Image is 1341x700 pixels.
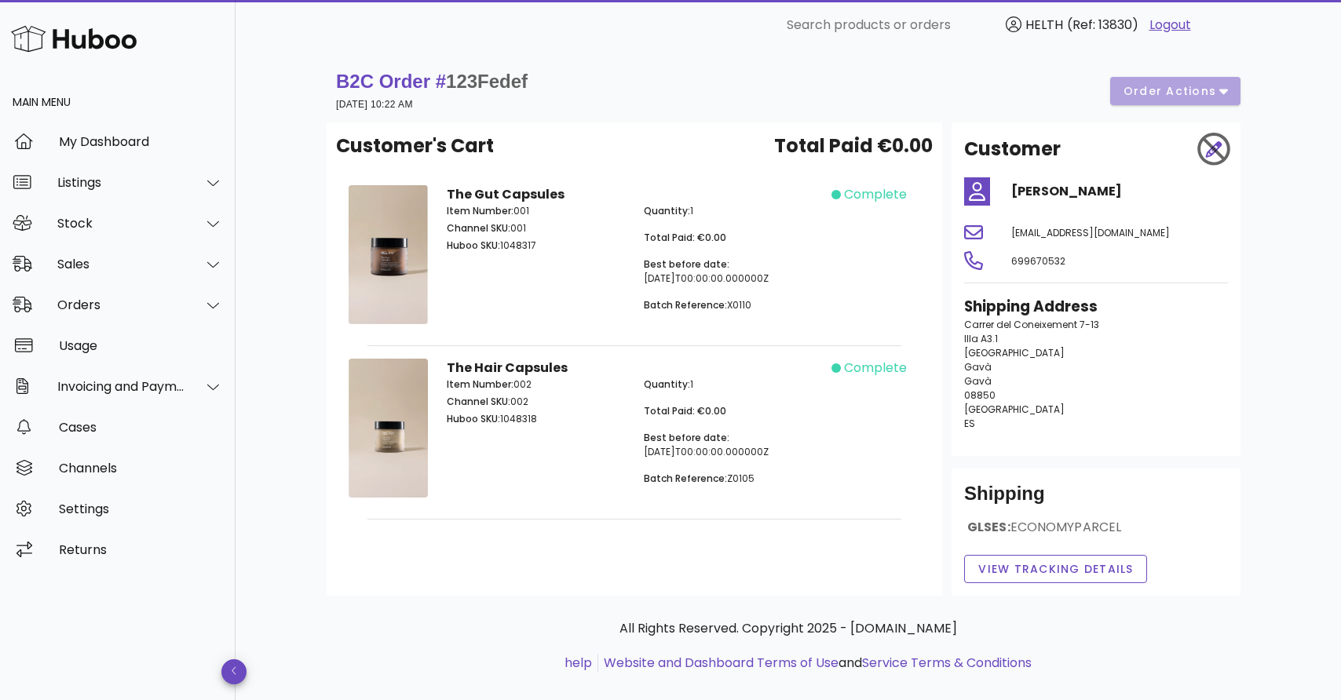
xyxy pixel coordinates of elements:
[964,481,1228,519] div: Shipping
[447,412,500,425] span: Huboo SKU:
[447,359,568,377] strong: The Hair Capsules
[964,374,992,388] span: Gavà
[644,377,690,391] span: Quantity:
[447,395,510,408] span: Channel SKU:
[604,654,839,672] a: Website and Dashboard Terms of Use
[447,239,500,252] span: Huboo SKU:
[644,257,729,271] span: Best before date:
[447,239,625,253] p: 1048317
[1010,518,1122,536] span: ECONOMYPARCEL
[447,204,625,218] p: 001
[644,472,727,485] span: Batch Reference:
[447,221,510,235] span: Channel SKU:
[336,132,494,160] span: Customer's Cart
[447,412,625,426] p: 1048318
[644,298,822,312] p: X0110
[59,542,223,557] div: Returns
[644,431,729,444] span: Best before date:
[339,619,1237,638] p: All Rights Reserved. Copyright 2025 - [DOMAIN_NAME]
[447,395,625,409] p: 002
[644,204,822,218] p: 1
[59,420,223,435] div: Cases
[964,388,996,402] span: 08850
[11,22,137,56] img: Huboo Logo
[447,377,625,392] p: 002
[644,404,726,417] span: Total Paid: €0.00
[964,296,1228,318] h3: Shipping Address
[964,555,1147,583] button: View Tracking details
[59,338,223,353] div: Usage
[1067,16,1138,34] span: (Ref: 13830)
[964,332,998,345] span: Illa A3.1
[447,221,625,235] p: 001
[447,377,513,391] span: Item Number:
[1025,16,1063,34] span: HELTH
[964,519,1228,549] div: GLSES:
[565,654,592,672] a: help
[446,71,528,92] span: 123Fedef
[644,431,822,459] p: [DATE]T00:00:00.000000Z
[1011,182,1228,201] h4: [PERSON_NAME]
[644,257,822,286] p: [DATE]T00:00:00.000000Z
[57,297,185,312] div: Orders
[57,257,185,272] div: Sales
[447,204,513,217] span: Item Number:
[964,135,1061,163] h2: Customer
[644,204,690,217] span: Quantity:
[644,472,822,486] p: Z0105
[57,216,185,231] div: Stock
[964,360,992,374] span: Gavà
[59,461,223,476] div: Channels
[598,654,1032,673] li: and
[336,99,413,110] small: [DATE] 10:22 AM
[57,379,185,394] div: Invoicing and Payments
[57,175,185,190] div: Listings
[964,318,1099,331] span: Carrer del Coneixement 7-13
[1011,226,1170,239] span: [EMAIL_ADDRESS][DOMAIN_NAME]
[336,71,528,92] strong: B2C Order #
[1011,254,1065,268] span: 699670532
[59,134,223,149] div: My Dashboard
[349,359,428,498] img: Product Image
[964,346,1065,359] span: [GEOGRAPHIC_DATA]
[964,403,1065,416] span: [GEOGRAPHIC_DATA]
[844,359,907,377] span: complete
[844,185,907,204] span: complete
[1149,16,1191,35] a: Logout
[349,185,428,324] img: Product Image
[644,377,822,392] p: 1
[447,185,565,203] strong: The Gut Capsules
[644,231,726,244] span: Total Paid: €0.00
[644,298,727,312] span: Batch Reference:
[59,501,223,516] div: Settings
[977,561,1134,578] span: View Tracking details
[862,654,1032,672] a: Service Terms & Conditions
[964,417,975,430] span: ES
[774,132,933,160] span: Total Paid €0.00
